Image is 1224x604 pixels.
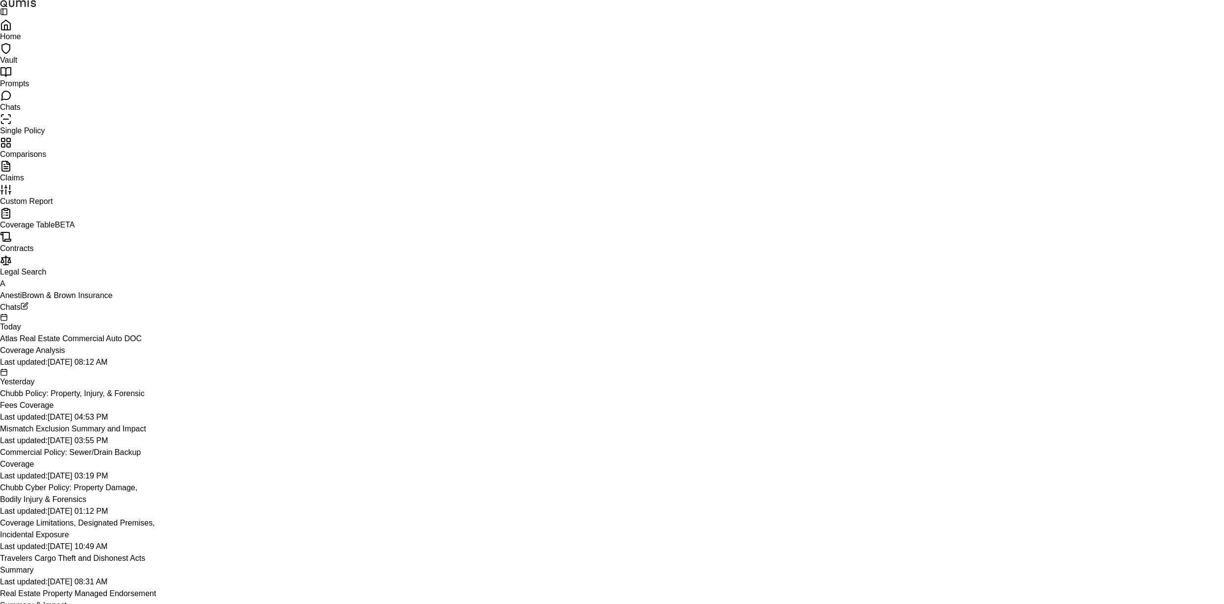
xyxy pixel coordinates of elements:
[21,302,28,310] button: New Chat
[48,472,108,480] span: [DATE] 03:19 PM
[55,221,75,229] span: BETA
[48,436,108,445] span: [DATE] 03:55 PM
[48,358,107,366] span: [DATE] 08:12 AM
[48,413,108,421] span: [DATE] 04:53 PM
[48,578,107,586] span: [DATE] 08:31 AM
[48,542,107,551] span: [DATE] 10:49 AM
[48,507,108,515] span: [DATE] 01:12 PM
[22,291,112,300] span: Brown & Brown Insurance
